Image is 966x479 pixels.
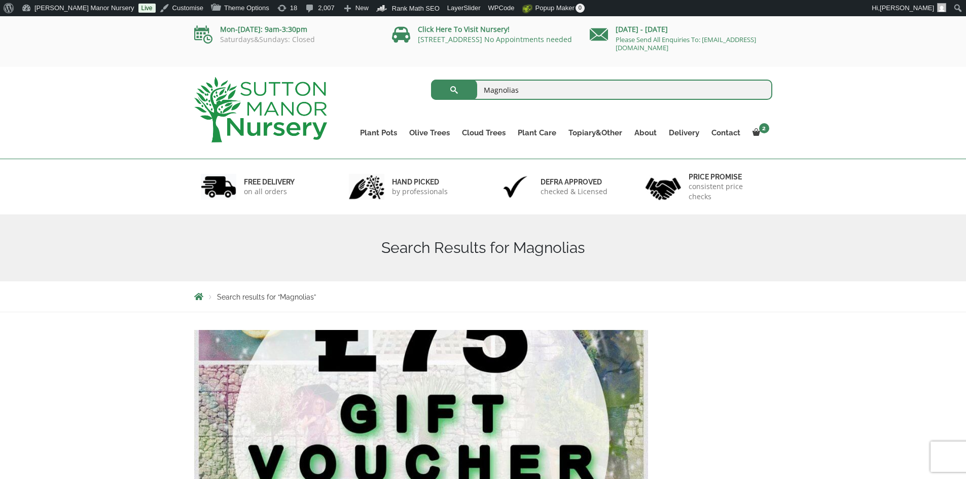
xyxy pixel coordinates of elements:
p: by professionals [392,187,448,197]
a: Plant Care [512,126,562,140]
a: [STREET_ADDRESS] No Appointments needed [418,34,572,44]
h6: hand picked [392,177,448,187]
a: 2 [746,126,772,140]
img: 3.jpg [497,174,533,200]
img: 4.jpg [646,171,681,202]
p: on all orders [244,187,295,197]
h6: Price promise [689,172,766,181]
a: Click Here To Visit Nursery! [418,24,510,34]
p: [DATE] - [DATE] [590,23,772,35]
span: Search results for “Magnolias” [217,293,316,301]
span: Rank Math SEO [392,5,440,12]
input: Search... [431,80,772,100]
p: consistent price checks [689,181,766,202]
span: 2 [759,123,769,133]
a: Please Send All Enquiries To: [EMAIL_ADDRESS][DOMAIN_NAME] [616,35,756,52]
nav: Breadcrumbs [194,292,772,301]
span: 0 [576,4,585,13]
h1: Search Results for Magnolias [194,239,772,257]
h6: FREE DELIVERY [244,177,295,187]
a: Contact [705,126,746,140]
p: checked & Licensed [541,187,607,197]
img: logo [194,77,327,142]
p: Saturdays&Sundays: Closed [194,35,377,44]
h6: Defra approved [541,177,607,187]
p: Mon-[DATE]: 9am-3:30pm [194,23,377,35]
span: [PERSON_NAME] [880,4,934,12]
img: 2.jpg [349,174,384,200]
img: 1.jpg [201,174,236,200]
a: Plant Pots [354,126,403,140]
a: Olive Trees [403,126,456,140]
a: Cloud Trees [456,126,512,140]
a: Delivery [663,126,705,140]
a: £75 Gift Voucher (Sutton Manor Nursery) [194,433,648,443]
a: Live [138,4,156,13]
a: Topiary&Other [562,126,628,140]
a: About [628,126,663,140]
